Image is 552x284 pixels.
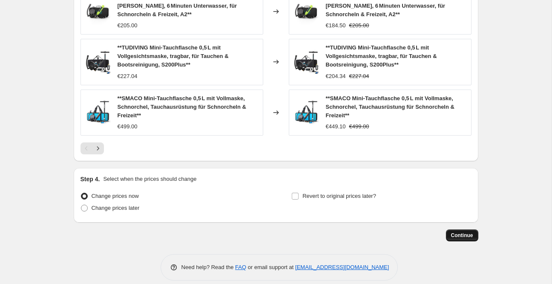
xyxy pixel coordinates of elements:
[349,21,369,30] strike: €205.00
[80,175,100,183] h2: Step 4.
[118,72,138,81] div: €227.04
[451,232,473,239] span: Continue
[295,264,389,270] a: [EMAIL_ADDRESS][DOMAIN_NAME]
[326,21,346,30] div: €184.50
[326,95,454,119] span: **SMACO Mini-Tauchflasche 0,5 L mit Vollmaske, Schnorchel, Tauchausrüstung für Schnorcheln & Frei...
[349,72,369,81] strike: €227.04
[326,72,346,81] div: €204.34
[92,205,140,211] span: Change prices later
[80,142,104,154] nav: Pagination
[118,44,229,68] span: **TUDIVING Mini-Tauchflasche 0,5 L mit Vollgesichtsmaske, tragbar, für Tauchen & Bootsreinigung, ...
[349,122,369,131] strike: €499.00
[103,175,196,183] p: Select when the prices should change
[181,264,236,270] span: Need help? Read the
[92,193,139,199] span: Change prices now
[246,264,295,270] span: or email support at
[118,95,246,119] span: **SMACO Mini-Tauchflasche 0,5 L mit Vollmaske, Schnorchel, Tauchausrüstung für Schnorcheln & Frei...
[85,49,111,75] img: 71ruX5s8YCL_80x.jpg
[293,100,319,125] img: 81oKUqjTUVL_80x.jpg
[118,122,138,131] div: €499.00
[85,100,111,125] img: 81oKUqjTUVL_80x.jpg
[326,44,437,68] span: **TUDIVING Mini-Tauchflasche 0,5 L mit Vollgesichtsmaske, tragbar, für Tauchen & Bootsreinigung, ...
[446,229,478,241] button: Continue
[326,122,346,131] div: €449.10
[293,49,319,75] img: 71ruX5s8YCL_80x.jpg
[118,21,138,30] div: €205.00
[92,142,104,154] button: Next
[235,264,246,270] a: FAQ
[302,193,376,199] span: Revert to original prices later?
